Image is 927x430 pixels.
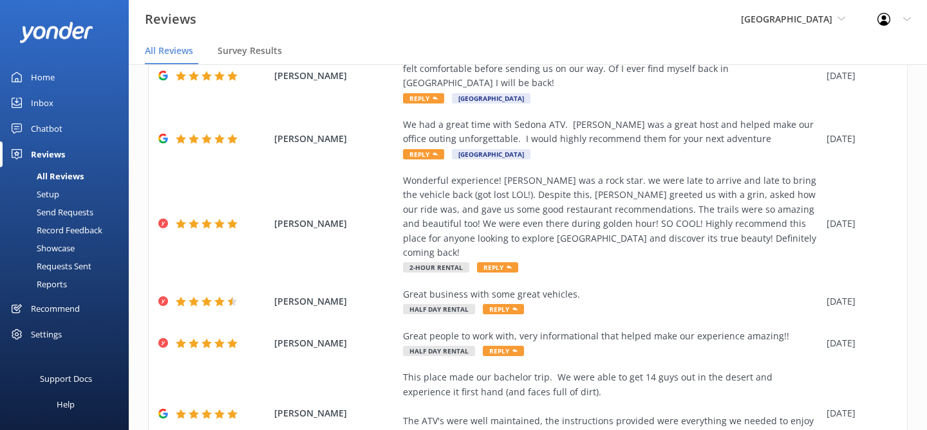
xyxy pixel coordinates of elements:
[483,346,524,356] span: Reply
[403,174,820,260] div: Wonderful experience! [PERSON_NAME] was a rock star. we were late to arrive and late to bring the...
[8,221,102,239] div: Record Feedback
[8,239,75,257] div: Showcase
[31,296,80,321] div: Recommend
[274,217,397,231] span: [PERSON_NAME]
[8,275,129,293] a: Reports
[8,257,129,275] a: Requests Sent
[403,149,444,159] span: Reply
[741,13,832,25] span: [GEOGRAPHIC_DATA]
[403,346,475,356] span: Half Day Rental
[8,185,129,203] a: Setup
[31,321,62,347] div: Settings
[31,116,62,141] div: Chatbot
[827,217,891,231] div: [DATE]
[218,44,282,57] span: Survey Results
[145,44,193,57] span: All Reviews
[274,294,397,309] span: [PERSON_NAME]
[477,262,518,273] span: Reply
[403,329,820,343] div: Great people to work with, very informational that helped make our experience amazing!!
[452,93,530,103] span: [GEOGRAPHIC_DATA]
[8,275,67,293] div: Reports
[452,149,530,159] span: [GEOGRAPHIC_DATA]
[403,262,469,273] span: 2-Hour Rental
[8,257,91,275] div: Requests Sent
[274,336,397,350] span: [PERSON_NAME]
[827,336,891,350] div: [DATE]
[827,69,891,83] div: [DATE]
[8,203,129,221] a: Send Requests
[403,93,444,103] span: Reply
[403,304,475,314] span: Half Day Rental
[827,132,891,146] div: [DATE]
[8,167,129,185] a: All Reviews
[31,90,53,116] div: Inbox
[483,304,524,314] span: Reply
[274,132,397,146] span: [PERSON_NAME]
[274,406,397,420] span: [PERSON_NAME]
[403,287,820,301] div: Great business with some great vehicles.
[40,366,92,391] div: Support Docs
[8,239,129,257] a: Showcase
[8,185,59,203] div: Setup
[827,294,891,309] div: [DATE]
[57,391,75,417] div: Help
[31,64,55,90] div: Home
[827,406,891,420] div: [DATE]
[19,22,93,43] img: yonder-white-logo.png
[8,203,93,221] div: Send Requests
[274,69,397,83] span: [PERSON_NAME]
[8,167,84,185] div: All Reviews
[31,141,65,167] div: Reviews
[8,221,129,239] a: Record Feedback
[145,9,196,30] h3: Reviews
[403,47,820,90] div: Such a fun experience! [PERSON_NAME] was great, showed us everything and made sure we felt comfor...
[403,118,820,147] div: We had a great time with Sedona ATV. [PERSON_NAME] was a great host and helped make our office ou...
